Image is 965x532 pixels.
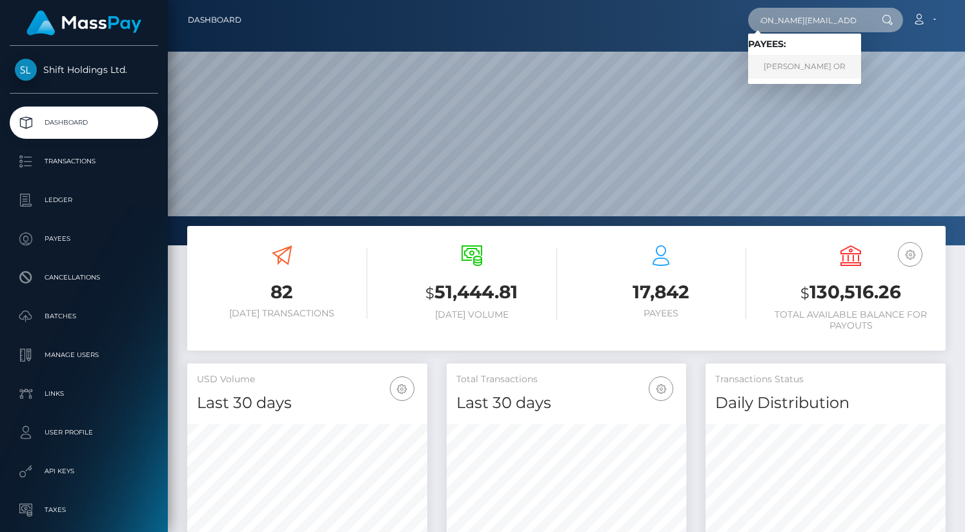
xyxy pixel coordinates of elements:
[188,6,241,34] a: Dashboard
[10,455,158,487] a: API Keys
[766,280,936,306] h3: 130,516.26
[15,59,37,81] img: Shift Holdings Ltd.
[10,300,158,332] a: Batches
[15,500,153,520] p: Taxes
[425,284,434,302] small: $
[10,223,158,255] a: Payees
[456,373,677,386] h5: Total Transactions
[800,284,809,302] small: $
[748,8,869,32] input: Search...
[197,280,367,305] h3: 82
[10,416,158,449] a: User Profile
[15,307,153,326] p: Batches
[197,308,367,319] h6: [DATE] Transactions
[15,229,153,249] p: Payees
[15,423,153,442] p: User Profile
[387,309,557,320] h6: [DATE] Volume
[26,10,141,36] img: MassPay Logo
[15,113,153,132] p: Dashboard
[10,184,158,216] a: Ledger
[576,308,747,319] h6: Payees
[15,462,153,481] p: API Keys
[715,392,936,414] h4: Daily Distribution
[10,378,158,410] a: Links
[15,384,153,404] p: Links
[10,339,158,371] a: Manage Users
[748,55,861,79] a: [PERSON_NAME] OR
[15,190,153,210] p: Ledger
[10,107,158,139] a: Dashboard
[197,373,418,386] h5: USD Volume
[10,64,158,76] span: Shift Holdings Ltd.
[15,345,153,365] p: Manage Users
[197,392,418,414] h4: Last 30 days
[576,280,747,305] h3: 17,842
[10,145,158,178] a: Transactions
[10,261,158,294] a: Cancellations
[715,373,936,386] h5: Transactions Status
[15,152,153,171] p: Transactions
[456,392,677,414] h4: Last 30 days
[10,494,158,526] a: Taxes
[766,309,936,331] h6: Total Available Balance for Payouts
[748,39,861,50] h6: Payees:
[15,268,153,287] p: Cancellations
[387,280,557,306] h3: 51,444.81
